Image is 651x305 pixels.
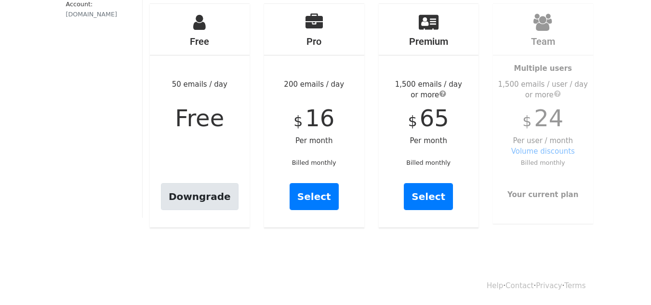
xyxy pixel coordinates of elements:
[408,113,417,130] span: $
[406,159,451,166] small: Billed monthly
[514,64,572,73] strong: Multiple users
[264,4,364,227] div: 200 emails / day Per month
[493,4,593,224] div: Per user / month
[305,105,334,132] span: 16
[487,281,503,290] a: Help
[521,159,565,166] small: Billed monthly
[379,36,479,47] h4: Premium
[379,4,479,227] div: Per month
[522,113,531,130] span: $
[534,105,563,132] span: 24
[404,183,453,210] a: Select
[175,105,224,132] span: Free
[511,147,575,156] a: Volume discounts
[264,36,364,47] h4: Pro
[536,281,562,290] a: Privacy
[150,36,250,47] h4: Free
[161,183,239,210] a: Downgrade
[505,281,533,290] a: Contact
[293,113,303,130] span: $
[420,105,449,132] span: 65
[564,281,585,290] a: Terms
[150,4,250,227] div: 50 emails / day
[507,190,578,199] strong: Your current plan
[379,79,479,101] div: 1,500 emails / day or more
[66,0,127,19] small: Account:
[603,259,651,305] iframe: Chat Widget
[292,159,336,166] small: Billed monthly
[493,36,593,47] h4: Team
[66,10,127,19] div: [DOMAIN_NAME]
[493,79,593,101] div: 1,500 emails / user / day or more
[290,183,339,210] a: Select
